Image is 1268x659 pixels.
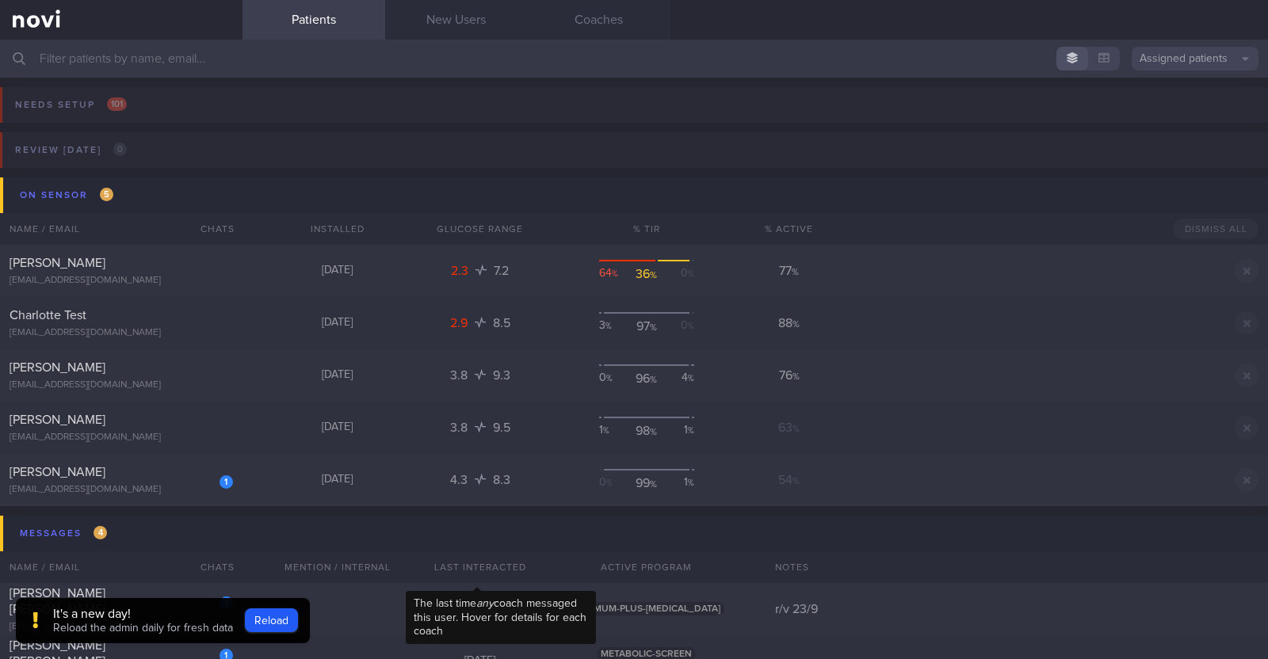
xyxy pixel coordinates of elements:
[11,139,131,161] div: Review [DATE]
[792,320,800,329] sub: %
[53,606,233,622] div: It's a new day!
[493,369,510,382] span: 9.3
[742,263,837,279] div: 77
[792,477,800,486] sub: %
[665,371,694,387] div: 4
[552,551,742,583] div: Active Program
[179,213,243,245] div: Chats
[599,266,628,282] div: 64
[792,268,799,277] sub: %
[409,213,552,245] div: Glucose Range
[606,375,613,383] sub: %
[632,266,661,282] div: 36
[688,375,694,383] sub: %
[650,323,657,333] sub: %
[107,97,127,111] span: 101
[599,423,628,439] div: 1
[766,601,1268,617] div: r/v 23/9
[220,596,233,610] div: 1
[10,484,233,496] div: [EMAIL_ADDRESS][DOMAIN_NAME]
[10,621,233,633] div: [EMAIL_ADDRESS][DOMAIN_NAME]
[16,185,117,206] div: On sensor
[450,421,471,434] span: 3.8
[450,369,471,382] span: 3.8
[266,473,409,487] div: [DATE]
[245,608,298,632] button: Reload
[605,322,612,330] sub: %
[10,379,233,391] div: [EMAIL_ADDRESS][DOMAIN_NAME]
[266,316,409,330] div: [DATE]
[792,425,800,434] sub: %
[603,427,609,435] sub: %
[742,315,837,331] div: 88
[665,318,694,334] div: 0
[220,475,233,489] div: 1
[632,318,661,334] div: 97
[493,474,510,486] span: 8.3
[650,480,657,489] sub: %
[742,420,837,436] div: 63
[650,428,657,437] sub: %
[16,523,111,544] div: Messages
[632,475,661,491] div: 99
[792,372,800,382] sub: %
[10,466,105,478] span: [PERSON_NAME]
[10,361,105,374] span: [PERSON_NAME]
[10,587,105,615] span: [PERSON_NAME] [PERSON_NAME]
[665,423,694,439] div: 1
[632,371,661,387] div: 96
[494,265,509,277] span: 7.2
[688,270,694,278] sub: %
[409,602,552,616] div: [DATE]
[266,264,409,278] div: [DATE]
[493,421,510,434] span: 9.5
[688,322,694,330] sub: %
[11,94,131,116] div: Needs setup
[1132,47,1258,70] button: Assigned patients
[493,317,510,329] span: 8.5
[688,479,694,487] sub: %
[650,375,657,385] sub: %
[450,474,471,486] span: 4.3
[742,213,837,245] div: % Active
[53,623,233,634] span: Reload the admin daily for fresh data
[665,266,694,282] div: 0
[10,257,105,269] span: [PERSON_NAME]
[10,432,233,444] div: [EMAIL_ADDRESS][DOMAIN_NAME]
[266,551,409,583] div: Mention / Internal
[612,270,618,278] sub: %
[409,551,552,583] div: Last Interacted
[266,368,409,383] div: [DATE]
[650,271,657,280] sub: %
[10,327,233,339] div: [EMAIL_ADDRESS][DOMAIN_NAME]
[451,265,472,277] span: 2.3
[10,413,105,426] span: [PERSON_NAME]
[632,423,661,439] div: 98
[266,213,409,245] div: Installed
[450,317,471,329] span: 2.9
[599,371,628,387] div: 0
[266,421,409,435] div: [DATE]
[606,479,613,487] sub: %
[10,309,86,322] span: Charlotte Test
[179,551,243,583] div: Chats
[599,475,628,491] div: 0
[688,427,694,435] sub: %
[1173,219,1258,239] button: Dismiss All
[766,551,1268,583] div: Notes
[100,188,113,201] span: 5
[665,475,694,491] div: 1
[742,368,837,383] div: 76
[94,526,107,539] span: 4
[552,213,742,245] div: % TIR
[113,143,127,156] span: 0
[742,472,837,488] div: 54
[599,318,628,334] div: 3
[569,602,724,615] span: OPTIMUM-PLUS-[MEDICAL_DATA]
[10,275,233,287] div: [EMAIL_ADDRESS][DOMAIN_NAME]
